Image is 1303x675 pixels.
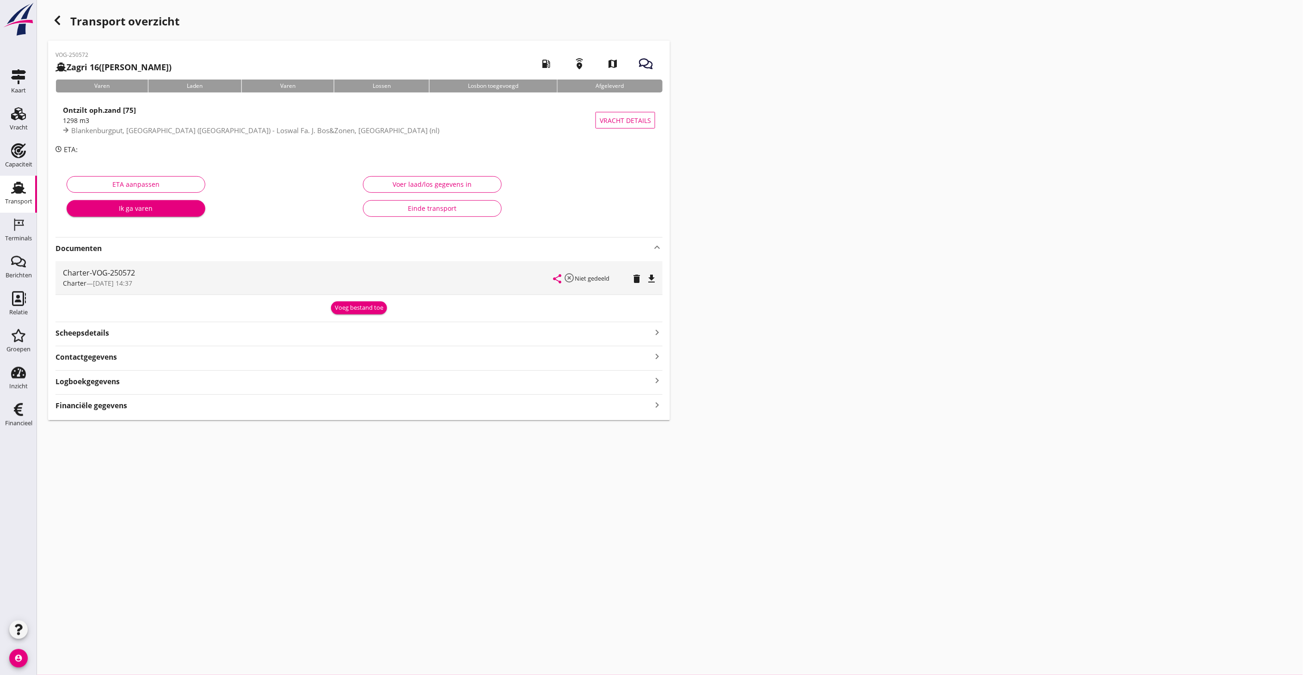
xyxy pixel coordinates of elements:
div: Varen [55,80,148,92]
i: share [552,273,563,284]
span: ETA: [64,145,78,154]
div: Varen [241,80,334,92]
a: Ontzilt oph.zand [75]1298 m3Blankenburgput, [GEOGRAPHIC_DATA] ([GEOGRAPHIC_DATA]) - Loswal Fa. J.... [55,100,663,141]
i: keyboard_arrow_right [651,350,663,362]
strong: Scheepsdetails [55,328,109,338]
i: map [600,51,626,77]
div: Afgeleverd [557,80,663,92]
div: ETA aanpassen [74,179,197,189]
i: keyboard_arrow_right [651,399,663,411]
strong: Financiële gegevens [55,400,127,411]
div: Groepen [6,346,31,352]
i: delete [631,273,642,284]
div: Berichten [6,272,32,278]
div: Capaciteit [5,161,32,167]
div: Charter-VOG-250572 [63,267,553,278]
i: keyboard_arrow_right [651,374,663,387]
div: Inzicht [9,383,28,389]
h2: ([PERSON_NAME]) [55,61,172,74]
button: Einde transport [363,200,502,217]
div: Laden [148,80,241,92]
div: Transport [5,198,32,204]
div: Vracht [10,124,28,130]
small: Niet gedeeld [575,274,609,282]
span: Charter [63,279,86,288]
div: Relatie [9,309,28,315]
div: Einde transport [371,203,494,213]
div: — [63,278,553,288]
div: Lossen [334,80,429,92]
span: Blankenburgput, [GEOGRAPHIC_DATA] ([GEOGRAPHIC_DATA]) - Loswal Fa. J. Bos&Zonen, [GEOGRAPHIC_DATA... [71,126,439,135]
strong: Ontzilt oph.zand [75] [63,105,136,115]
span: [DATE] 14:37 [93,279,132,288]
i: keyboard_arrow_up [651,242,663,253]
i: account_circle [9,649,28,668]
button: Voer laad/los gegevens in [363,176,502,193]
i: keyboard_arrow_right [651,326,663,338]
strong: Logboekgegevens [55,376,120,387]
div: Financieel [5,420,32,426]
strong: Zagri 16 [67,61,99,73]
div: Voer laad/los gegevens in [371,179,494,189]
div: 1298 m3 [63,116,596,125]
i: highlight_off [564,272,575,283]
button: Vracht details [596,112,655,129]
div: Transport overzicht [48,11,670,33]
button: ETA aanpassen [67,176,205,193]
img: logo-small.a267ee39.svg [2,2,35,37]
div: Ik ga varen [74,203,198,213]
span: Vracht details [600,116,651,125]
strong: Documenten [55,243,651,254]
strong: Contactgegevens [55,352,117,362]
i: file_download [646,273,657,284]
div: Losbon toegevoegd [429,80,557,92]
button: Ik ga varen [67,200,205,217]
p: VOG-250572 [55,51,172,59]
i: local_gas_station [533,51,559,77]
button: Voeg bestand toe [331,301,387,314]
div: Terminals [5,235,32,241]
div: Voeg bestand toe [335,303,383,313]
div: Kaart [11,87,26,93]
i: emergency_share [566,51,592,77]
